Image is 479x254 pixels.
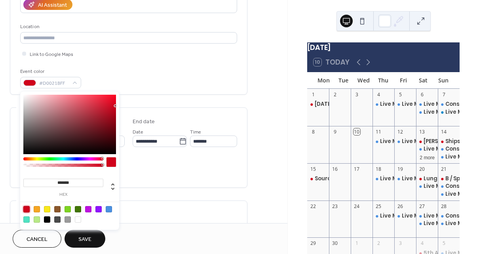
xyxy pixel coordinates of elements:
[438,101,460,108] div: Conscious Reggae Band
[30,50,73,59] span: Link to Google Maps
[380,138,455,145] div: Live Music: [PERSON_NAME]
[416,183,438,190] div: Live Music: DJ Ryan Brown
[34,206,40,212] div: #F5A623
[394,101,416,108] div: Live Music: Julee
[332,203,338,210] div: 23
[393,72,413,88] div: Fri
[438,145,460,153] div: Conscious Reggae Band
[416,220,438,227] div: Live Music: DJ Mario
[332,240,338,247] div: 30
[419,91,426,98] div: 6
[65,216,71,223] div: #9B9B9B
[419,240,426,247] div: 4
[373,138,394,145] div: Live Music: Spencer Singer
[416,175,438,182] div: Lunge Boston Run & Rave
[106,206,112,212] div: #4A90E2
[65,206,71,212] div: #7ED321
[438,183,460,190] div: Conscious Reggae Band
[34,216,40,223] div: #B8E986
[394,212,416,220] div: Live Music: Julee
[373,212,394,220] div: Live Music: Overserved Again
[333,72,353,88] div: Tue
[307,101,329,108] div: Labor Day White Party
[419,203,426,210] div: 27
[13,230,61,248] button: Cancel
[373,72,393,88] div: Thu
[332,128,338,135] div: 9
[380,175,455,182] div: Live Music: [PERSON_NAME]
[438,175,460,182] div: B / Spoke Fitness Takeover
[133,118,155,126] div: End date
[438,138,460,145] div: Ships & Shops: Harry and Lou's Vintage Market
[397,91,404,98] div: 5
[375,128,382,135] div: 11
[190,128,201,136] span: Time
[438,191,460,198] div: Live Music: Legends of Summer
[375,166,382,172] div: 18
[354,72,373,88] div: Wed
[20,23,236,31] div: Location
[394,175,416,182] div: Live Music: Band Moe Jurphy
[307,42,460,53] div: [DATE]
[419,128,426,135] div: 13
[441,128,447,135] div: 14
[375,203,382,210] div: 25
[44,216,50,223] div: #000000
[75,206,81,212] div: #417505
[20,67,80,76] div: Event color
[380,101,455,108] div: Live Music: [PERSON_NAME]
[419,166,426,172] div: 20
[441,240,447,247] div: 5
[27,235,48,244] span: Cancel
[416,145,438,153] div: Live Music: Overserved Again
[314,72,333,88] div: Mon
[394,138,416,145] div: Live Music: DJ Mario
[354,91,360,98] div: 3
[310,203,317,210] div: 22
[441,166,447,172] div: 21
[310,91,317,98] div: 1
[23,216,30,223] div: #50E3C2
[397,128,404,135] div: 12
[133,128,143,136] span: Date
[433,72,453,88] div: Sun
[75,216,81,223] div: #FFFFFF
[315,101,367,108] div: [DATE] White Party
[441,203,447,210] div: 28
[23,206,30,212] div: #D0021B
[441,91,447,98] div: 7
[85,206,91,212] div: #BD10E0
[438,212,460,220] div: Conscious Reggae Band
[65,230,105,248] button: Save
[413,72,433,88] div: Sat
[375,240,382,247] div: 2
[373,101,394,108] div: Live Music: Houston Bernard
[438,109,460,116] div: Live Music: Weekend Alibi
[332,91,338,98] div: 2
[375,91,382,98] div: 4
[416,109,438,116] div: Live Music: DJ Ryan Brown
[397,240,404,247] div: 3
[310,166,317,172] div: 15
[78,235,91,244] span: Save
[354,128,360,135] div: 10
[416,153,438,161] button: 2 more
[332,166,338,172] div: 16
[402,212,477,220] div: Live Music: [PERSON_NAME]
[373,175,394,182] div: Live Music: Chris Ballerini
[354,203,360,210] div: 24
[39,79,68,88] span: #D0021BFF
[23,193,103,197] label: hex
[54,216,61,223] div: #4A4A4A
[54,206,61,212] div: #8B572A
[354,166,360,172] div: 17
[380,212,462,220] div: Live Music: Overserved Again
[438,153,460,160] div: Live Music: 7 Day Weekend
[310,240,317,247] div: 29
[307,175,329,182] div: Source Method Presents Do Not Disturb: Modern Mindful Pop-Up Series
[402,101,477,108] div: Live Music: [PERSON_NAME]
[416,212,438,220] div: Live Music: Eli Cash Band
[438,220,460,227] div: Live Music: The Beat Drops
[397,166,404,172] div: 19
